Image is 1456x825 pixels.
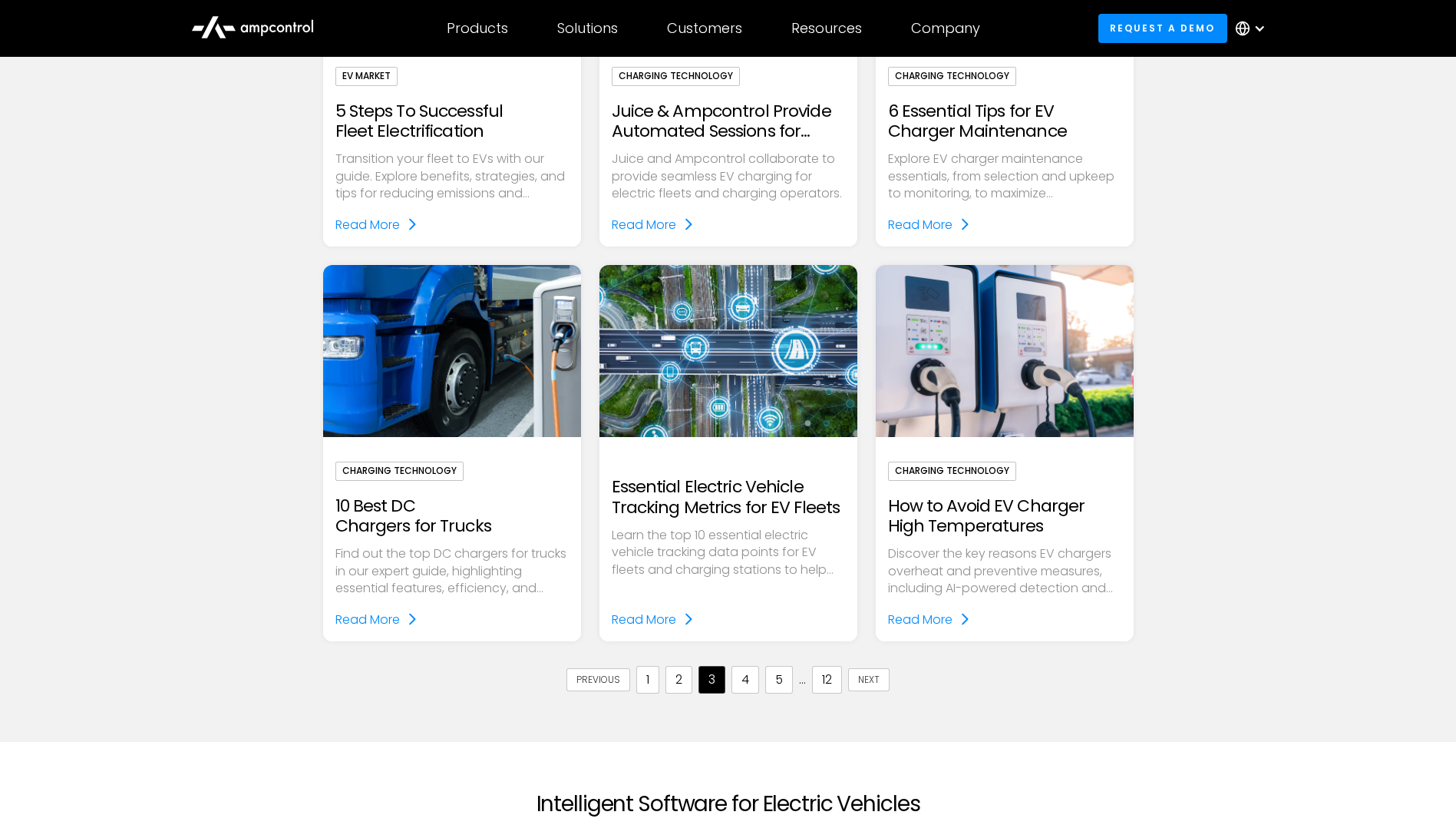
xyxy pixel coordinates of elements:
h2: 6 Essential Tips for EV Charger Maintenance [888,101,1121,142]
a: Previous Page [566,668,630,691]
div: Next [858,674,880,687]
a: 1 [636,666,659,694]
div: Products [447,20,508,37]
div: Read More [888,215,953,235]
div: List [323,641,1134,694]
div: Read More [335,215,400,235]
a: 3 [698,666,725,694]
h2: How to Avoid EV Charger High Temperatures [888,496,1121,537]
a: Read More [888,610,971,630]
div: Company [911,20,980,37]
a: Read More [335,610,418,630]
div: EV Market [335,67,398,85]
a: Read More [612,215,695,235]
a: Next Page [848,668,890,691]
p: Find out the top DC chargers for trucks in our expert guide, highlighting essential features, eff... [335,545,569,597]
div: ... [799,671,806,688]
a: 4 [731,666,759,694]
div: Read More [335,610,400,630]
div: Charging Technology [335,462,464,480]
a: Request a demo [1098,14,1227,42]
div: Charging Technology [888,462,1016,480]
a: 2 [665,666,692,694]
p: Explore EV charger maintenance essentials, from selection and upkeep to monitoring, to maximize p... [888,151,1121,202]
div: Read More [888,610,953,630]
div: Solutions [557,20,618,37]
p: Learn the top 10 essential electric vehicle tracking data points for EV fleets and charging stati... [612,527,845,578]
div: Previous [576,674,620,687]
div: Read More [612,610,676,630]
h2: 10 Best DC Chargers for Trucks [335,496,569,537]
p: Juice and Ampcontrol collaborate to provide seamless EV charging for electric fleets and charging... [612,151,845,202]
div: Read More [612,215,676,235]
h2: 5 Steps To Successful Fleet Electrification [335,101,569,142]
div: Charging Technology [888,67,1016,85]
h2: Juice & Ampcontrol Provide Automated Sessions for Seamless EV Charging [612,101,845,142]
div: Customers [667,20,742,37]
h2: Essential Electric Vehicle Tracking Metrics for EV Fleets [612,477,845,518]
div: Charging Technology [612,67,740,85]
a: Read More [335,215,418,235]
p: Discover the key reasons EV chargers overheat and preventive measures, including AI-powered detec... [888,545,1121,597]
a: 5 [765,666,793,694]
p: Transition your fleet to EVs with our guide. Explore benefits, strategies, and tips for reducing ... [335,151,569,202]
a: Read More [888,215,971,235]
div: Resources [791,20,862,37]
a: 12 [812,666,842,694]
a: Read More [612,610,695,630]
h2: Intelligent Software for Electric Vehicles [537,791,920,817]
